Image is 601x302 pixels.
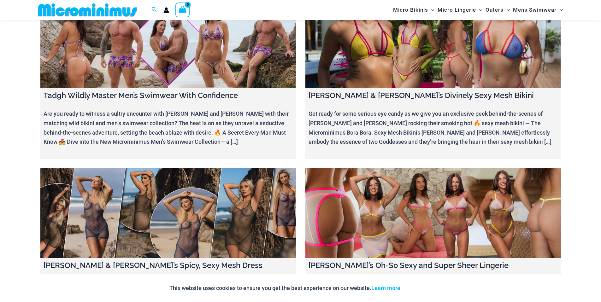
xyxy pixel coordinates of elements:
a: Learn more [371,285,400,291]
h4: [PERSON_NAME] & [PERSON_NAME]’s Spicy, Sexy Mesh Dress [44,261,293,270]
h4: Tadgh Wildly Master Men’s Swimwear With Confidence [44,91,293,100]
span: Micro Lingerie [438,2,476,18]
a: OutersMenu ToggleMenu Toggle [484,2,511,18]
span: Menu Toggle [428,2,434,18]
p: This website uses cookies to ensure you get the best experience on our website. [169,283,400,293]
p: Are you ready to witness a sultry encounter with [PERSON_NAME] and [PERSON_NAME] with their match... [44,109,293,147]
h4: [PERSON_NAME] & [PERSON_NAME]’s Divinely Sexy Mesh Bikini [309,91,558,100]
span: Mens Swimwear [513,2,557,18]
span: Menu Toggle [476,2,482,18]
a: Search icon link [151,6,157,14]
img: MM SHOP LOGO FLAT [36,3,139,17]
span: Menu Toggle [557,2,563,18]
a: Amy’s Oh-So Sexy and Super Sheer Lingerie [305,168,561,258]
span: Menu Toggle [504,2,510,18]
span: Micro Bikinis [393,2,428,18]
nav: Site Navigation [391,1,566,19]
a: View Shopping Cart, empty [175,3,190,17]
button: Accept [405,281,432,296]
a: Micro BikinisMenu ToggleMenu Toggle [392,2,436,18]
a: Rachel & Temmi’s Spicy, Sexy Mesh Dress [40,168,296,258]
span: Outers [486,2,504,18]
h4: [PERSON_NAME]’s Oh-So Sexy and Super Sheer Lingerie [309,261,558,270]
a: Micro LingerieMenu ToggleMenu Toggle [436,2,484,18]
a: Mens SwimwearMenu ToggleMenu Toggle [511,2,564,18]
p: Get ready for some serious eye candy as we give you an exclusive peek behind-the-scenes of [PERSO... [309,109,558,147]
a: Account icon link [163,7,169,13]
